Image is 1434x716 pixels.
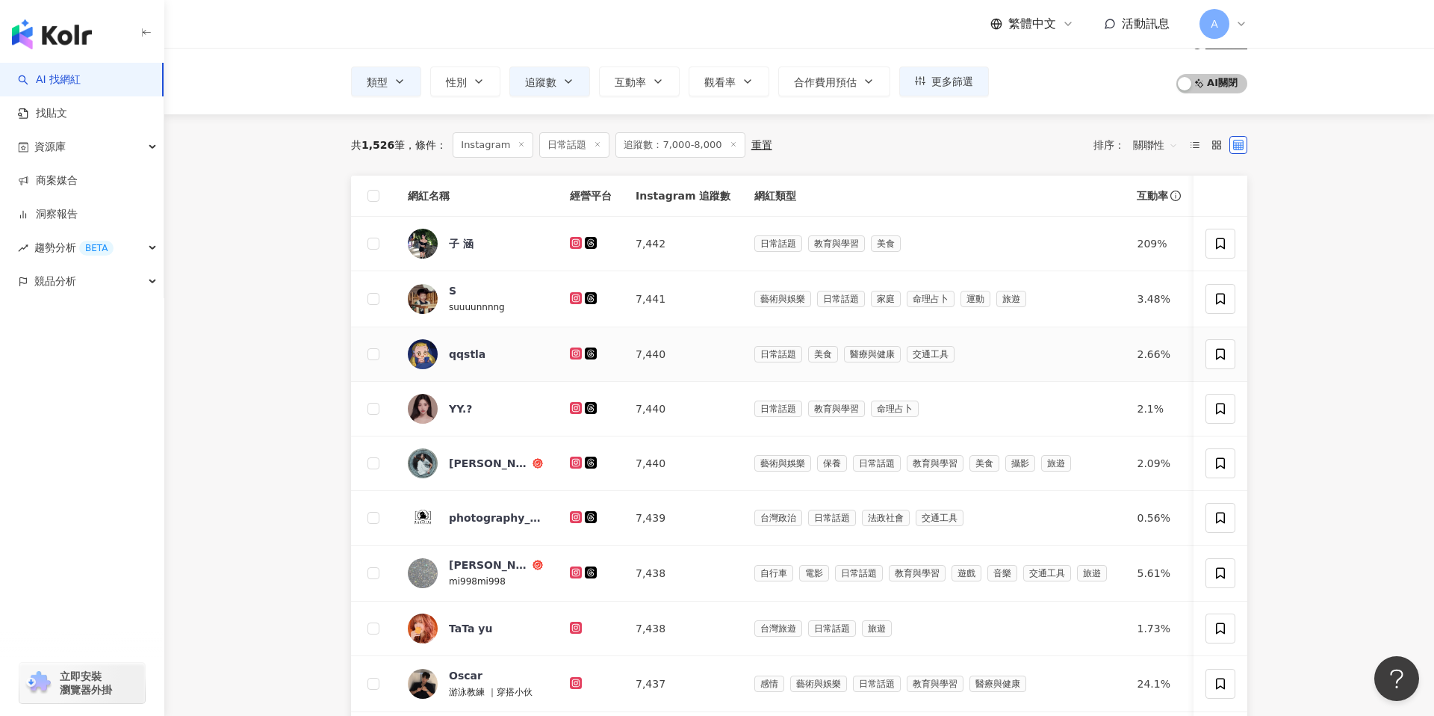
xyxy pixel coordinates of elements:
[408,283,546,315] a: KOL AvatarSsuuuunnnng
[449,510,546,525] div: photography_godzilla
[907,346,955,362] span: 交通工具
[1168,188,1183,203] span: info-circle
[408,614,438,644] img: KOL Avatar
[808,620,856,637] span: 日常話題
[1137,188,1168,203] span: 互動率
[969,676,1026,692] span: 醫療與健康
[408,229,438,259] img: KOL Avatar
[754,235,802,252] span: 日常話題
[1093,133,1186,157] div: 排序：
[1041,455,1071,472] span: 旅遊
[430,67,500,96] button: 性別
[396,176,558,217] th: 網紅名稱
[1137,510,1183,526] div: 0.56%
[1374,656,1419,701] iframe: Help Scout Beacon - Open
[1008,16,1056,32] span: 繁體中文
[615,132,745,158] span: 追蹤數：7,000-8,000
[408,558,546,589] a: KOL Avatar[PERSON_NAME]mi998mi998
[689,67,769,96] button: 觀看率
[624,546,742,602] td: 7,438
[19,663,145,703] a: chrome extension立即安裝 瀏覽器外掛
[1133,133,1178,157] span: 關聯性
[34,265,76,298] span: 競品分析
[408,339,438,369] img: KOL Avatar
[408,503,546,533] a: KOL Avatarphotography_godzilla
[449,668,482,683] div: Oscar
[408,503,438,533] img: KOL Avatar
[408,284,438,314] img: KOL Avatar
[754,346,802,362] span: 日常話題
[1211,16,1218,32] span: A
[754,565,793,581] span: 自行車
[408,339,546,369] a: KOL Avatarqqstla
[351,67,421,96] button: 類型
[79,241,114,256] div: BETA
[624,656,742,712] td: 7,437
[624,491,742,546] td: 7,439
[1077,565,1107,581] span: 旅遊
[18,173,78,188] a: 商案媒合
[446,76,467,88] span: 性別
[624,602,742,656] td: 7,438
[778,67,890,96] button: 合作費用預估
[361,139,394,151] span: 1,526
[1122,16,1170,31] span: 活動訊息
[539,132,609,158] span: 日常話題
[1005,455,1035,472] span: 攝影
[996,291,1026,307] span: 旅遊
[18,243,28,253] span: rise
[18,106,67,121] a: 找貼文
[751,139,772,151] div: 重置
[907,291,955,307] span: 命理占卜
[799,565,829,581] span: 電影
[907,455,963,472] span: 教育與學習
[808,401,865,417] span: 教育與學習
[907,676,963,692] span: 教育與學習
[34,130,66,164] span: 資源庫
[408,394,438,424] img: KOL Avatar
[24,671,53,695] img: chrome extension
[754,676,784,692] span: 感情
[754,401,802,417] span: 日常話題
[449,401,472,416] div: YY.?
[599,67,680,96] button: 互動率
[871,401,919,417] span: 命理占卜
[408,668,546,700] a: KOL AvatarOscar游泳教練 ｜穿搭小伙
[34,231,114,265] span: 趨勢分析
[808,510,856,526] span: 日常話題
[853,455,901,472] span: 日常話題
[351,139,405,151] div: 共 筆
[449,236,474,251] div: 子 涵
[853,676,901,692] span: 日常話題
[449,347,485,362] div: qqstla
[624,271,742,327] td: 7,441
[525,76,556,88] span: 追蹤數
[453,132,533,158] span: Instagram
[754,455,811,472] span: 藝術與娛樂
[449,576,506,587] span: mi998mi998
[408,558,438,588] img: KOL Avatar
[408,448,546,478] a: KOL Avatar[PERSON_NAME]
[808,235,865,252] span: 教育與學習
[871,291,901,307] span: 家庭
[899,67,989,96] button: 更多篩選
[1137,676,1183,692] div: 24.1%
[1023,565,1071,581] span: 交通工具
[742,176,1125,217] th: 網紅類型
[835,565,883,581] span: 日常話題
[449,456,530,471] div: [PERSON_NAME]
[624,436,742,491] td: 7,440
[1137,455,1183,472] div: 2.09%
[408,394,546,424] a: KOL AvatarYY.?
[408,669,438,699] img: KOL Avatar
[952,565,981,581] span: 遊戲
[1137,620,1183,637] div: 1.73%
[704,76,736,88] span: 觀看率
[405,139,447,151] span: 條件 ：
[871,235,901,252] span: 美食
[1137,565,1183,581] div: 5.61%
[624,327,742,382] td: 7,440
[615,76,646,88] span: 互動率
[18,207,78,222] a: 洞察報告
[969,455,999,472] span: 美食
